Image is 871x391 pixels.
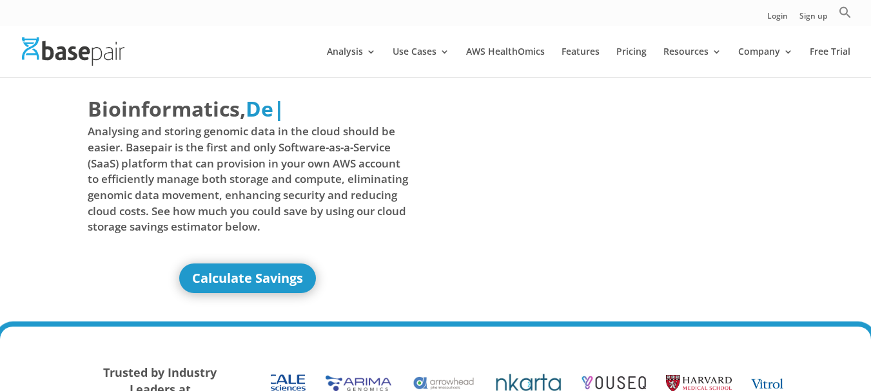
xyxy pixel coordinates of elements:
span: Bioinformatics, [88,94,246,124]
a: Pricing [616,47,647,77]
span: Analysing and storing genomic data in the cloud should be easier. Basepair is the first and only ... [88,124,409,234]
a: Free Trial [810,47,850,77]
span: | [273,95,285,122]
a: Login [767,12,788,26]
a: Calculate Savings [179,263,316,293]
a: Resources [663,47,721,77]
svg: Search [839,6,852,19]
img: Basepair [22,37,124,65]
a: Sign up [799,12,827,26]
a: Use Cases [393,47,449,77]
a: Features [562,47,600,77]
iframe: Drift Widget Chat Controller [623,298,856,376]
a: Search Icon Link [839,6,852,26]
a: AWS HealthOmics [466,47,545,77]
a: Company [738,47,793,77]
iframe: Basepair - NGS Analysis Simplified [445,94,767,274]
a: Analysis [327,47,376,77]
span: De [246,95,273,122]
